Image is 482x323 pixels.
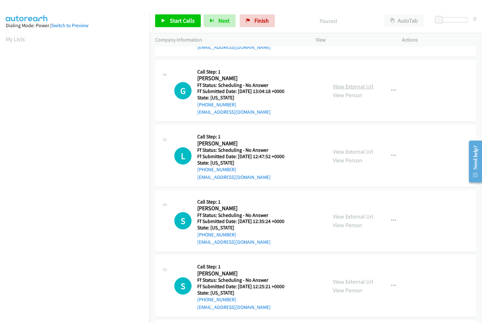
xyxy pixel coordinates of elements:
p: Actions [402,36,477,44]
h5: State: [US_STATE] [197,290,292,296]
a: [PHONE_NUMBER] [197,102,236,108]
div: Delay between calls (in seconds) [438,17,468,22]
button: AutoTab [384,14,424,27]
a: [EMAIL_ADDRESS][DOMAIN_NAME] [197,109,271,115]
button: Next [204,14,236,27]
h5: Ff Status: Scheduling - No Answer [197,147,292,153]
h1: G [174,82,192,99]
h5: Call Step: 1 [197,199,292,205]
h2: [PERSON_NAME] [197,140,292,147]
p: Paused [283,17,373,25]
h5: Ff Status: Scheduling - No Answer [197,277,292,283]
h5: Ff Submitted Date: [DATE] 13:04:18 +0000 [197,88,292,95]
div: The call is yet to be attempted [174,277,192,295]
a: [EMAIL_ADDRESS][DOMAIN_NAME] [197,44,271,50]
h2: [PERSON_NAME] [197,75,292,82]
h5: Ff Submitted Date: [DATE] 12:47:52 +0000 [197,153,292,160]
h1: S [174,277,192,295]
a: [EMAIL_ADDRESS][DOMAIN_NAME] [197,239,271,245]
h5: State: [US_STATE] [197,225,292,231]
a: My Lists [6,35,25,43]
a: [PHONE_NUMBER] [197,232,236,238]
a: View External Url [333,213,373,220]
p: View [316,36,390,44]
h5: Ff Status: Scheduling - No Answer [197,82,292,88]
h5: State: [US_STATE] [197,160,292,166]
h2: [PERSON_NAME] [197,270,292,277]
a: View Person [333,287,362,294]
a: View Person [333,91,362,99]
h5: Ff Submitted Date: [DATE] 12:35:24 +0000 [197,218,292,225]
span: Next [218,17,230,24]
iframe: Resource Center [464,136,482,187]
h2: [PERSON_NAME] [197,205,292,212]
a: [PHONE_NUMBER] [197,296,236,303]
div: The call is yet to be attempted [174,147,192,165]
a: Switch to Preview [51,22,88,28]
h5: Call Step: 1 [197,134,292,140]
span: Start Calls [170,17,195,24]
div: The call is yet to be attempted [174,82,192,99]
div: 0 [473,14,476,23]
a: View Person [333,157,362,164]
a: View External Url [333,148,373,155]
p: Company Information [155,36,304,44]
h5: State: [US_STATE] [197,95,292,101]
span: Finish [254,17,269,24]
h5: Call Step: 1 [197,264,292,270]
h5: Call Step: 1 [197,69,292,75]
div: Dialing Mode: Power | [6,22,144,29]
h5: Ff Status: Scheduling - No Answer [197,212,292,219]
a: Finish [240,14,275,27]
a: [PHONE_NUMBER] [197,166,236,173]
a: View External Url [333,83,373,90]
div: The call is yet to be attempted [174,212,192,229]
h5: Ff Submitted Date: [DATE] 12:25:21 +0000 [197,283,292,290]
a: View External Url [333,278,373,285]
a: View Person [333,221,362,229]
h1: L [174,147,192,165]
a: Start Calls [155,14,201,27]
a: [EMAIL_ADDRESS][DOMAIN_NAME] [197,174,271,180]
a: [EMAIL_ADDRESS][DOMAIN_NAME] [197,304,271,310]
h1: S [174,212,192,229]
